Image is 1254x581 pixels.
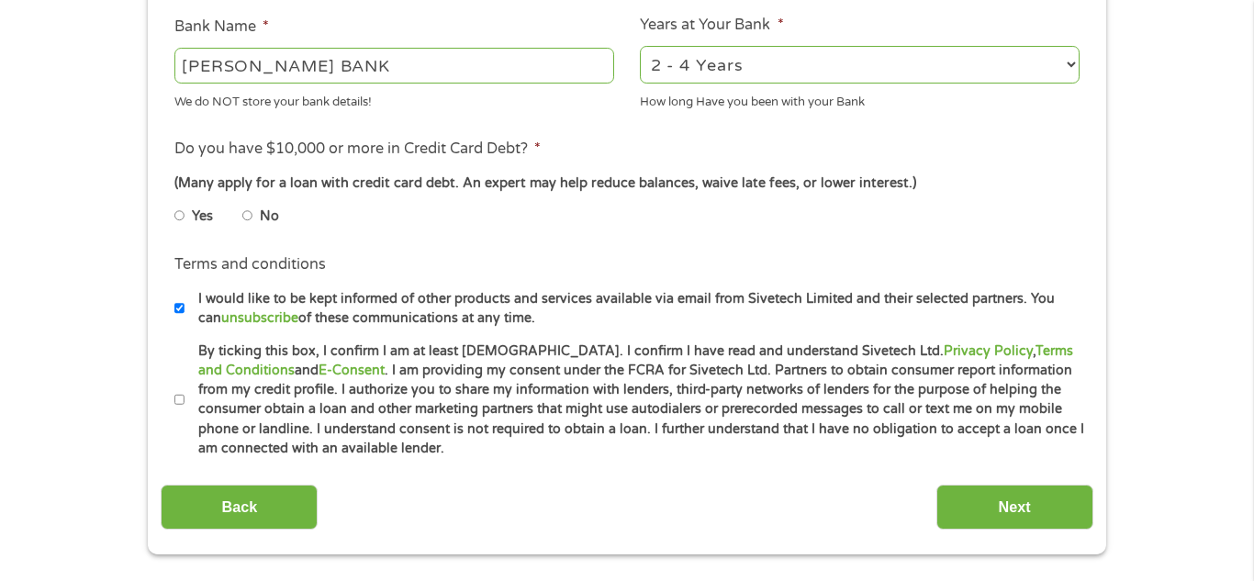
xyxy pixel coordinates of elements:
[174,255,326,274] label: Terms and conditions
[174,173,1080,194] div: (Many apply for a loan with credit card debt. An expert may help reduce balances, waive late fees...
[944,343,1033,359] a: Privacy Policy
[174,140,541,159] label: Do you have $10,000 or more in Credit Card Debt?
[221,310,298,326] a: unsubscribe
[640,16,783,35] label: Years at Your Bank
[174,86,614,111] div: We do NOT store your bank details!
[198,343,1073,378] a: Terms and Conditions
[174,17,269,37] label: Bank Name
[185,289,1085,329] label: I would like to be kept informed of other products and services available via email from Sivetech...
[319,363,385,378] a: E-Consent
[185,341,1085,459] label: By ticking this box, I confirm I am at least [DEMOGRAPHIC_DATA]. I confirm I have read and unders...
[192,207,213,227] label: Yes
[260,207,279,227] label: No
[640,86,1080,111] div: How long Have you been with your Bank
[161,485,318,530] input: Back
[936,485,1093,530] input: Next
